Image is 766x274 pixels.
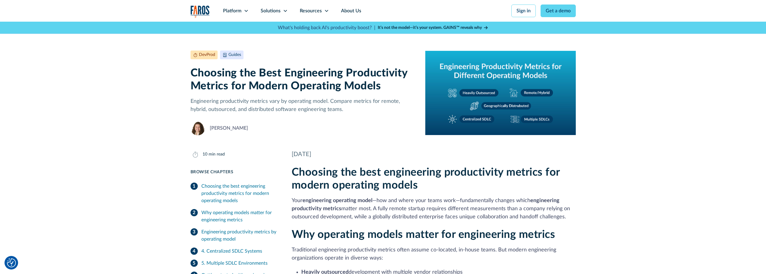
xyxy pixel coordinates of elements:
div: min read [209,151,225,158]
div: Browse Chapters [191,169,277,175]
p: Engineering productivity metrics vary by operating model. Compare metrics for remote, hybrid, out... [191,97,416,114]
strong: It’s not the model—it’s your system. GAINS™ reveals why [378,26,482,30]
strong: engineering operating model [302,198,372,203]
p: What's holding back AI's productivity boost? | [278,24,375,31]
button: Cookie Settings [7,258,16,267]
img: Graphic titled 'Engineering productivity metrics for different operating models' showing five mod... [425,51,575,135]
a: Choosing the best engineering productivity metrics for modern operating models [191,180,277,207]
a: home [191,5,210,18]
a: 4. Centralized SDLC Systems [191,245,277,257]
div: [PERSON_NAME] [210,125,248,132]
p: Traditional engineering productivity metrics often assume co-located, in-house teams. But modern ... [292,246,576,262]
a: Sign in [511,5,536,17]
h2: Why operating models matter for engineering metrics [292,228,576,241]
div: DevProd [199,52,215,58]
p: Your —how and where your teams work—fundamentally changes which matter most. A fully remote start... [292,197,576,221]
div: 5. Multiple SDLC Environments [201,260,268,267]
div: Guides [228,52,241,58]
div: Choosing the best engineering productivity metrics for modern operating models [201,183,277,204]
a: Engineering productivity metrics by operating model [191,226,277,245]
div: 4. Centralized SDLC Systems [201,248,262,255]
img: Neely Dunlap [191,121,205,135]
img: Logo of the analytics and reporting company Faros. [191,5,210,18]
div: [DATE] [292,150,576,159]
div: Platform [223,7,241,14]
h2: Choosing the best engineering productivity metrics for modern operating models [292,166,576,192]
div: 10 [203,151,207,158]
a: Get a demo [541,5,576,17]
img: Revisit consent button [7,258,16,267]
div: Solutions [261,7,281,14]
h1: Choosing the Best Engineering Productivity Metrics for Modern Operating Models [191,67,416,93]
a: It’s not the model—it’s your system. GAINS™ reveals why [378,25,488,31]
div: Why operating models matter for engineering metrics [201,209,277,223]
a: Why operating models matter for engineering metrics [191,207,277,226]
div: Resources [300,7,322,14]
a: 5. Multiple SDLC Environments [191,257,277,269]
div: Engineering productivity metrics by operating model [201,228,277,243]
